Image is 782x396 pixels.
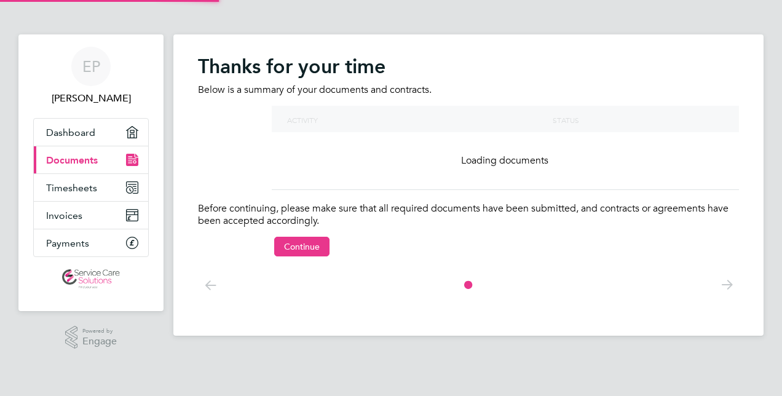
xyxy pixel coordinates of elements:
[274,237,330,256] button: Continue
[198,54,739,79] h2: Thanks for your time
[82,326,117,336] span: Powered by
[33,269,149,289] a: Go to home page
[198,84,739,97] p: Below is a summary of your documents and contracts.
[46,210,82,221] span: Invoices
[34,229,148,256] a: Payments
[198,202,739,228] p: Before continuing, please make sure that all required documents have been submitted, and contract...
[34,202,148,229] a: Invoices
[34,146,148,173] a: Documents
[33,91,149,106] span: Emma-Jane Purnell
[46,154,98,166] span: Documents
[46,182,97,194] span: Timesheets
[46,127,95,138] span: Dashboard
[18,34,164,311] nav: Main navigation
[62,269,120,289] img: servicecare-logo-retina.png
[34,174,148,201] a: Timesheets
[33,47,149,106] a: EP[PERSON_NAME]
[82,336,117,347] span: Engage
[65,326,117,349] a: Powered byEngage
[34,119,148,146] a: Dashboard
[46,237,89,249] span: Payments
[82,58,100,74] span: EP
